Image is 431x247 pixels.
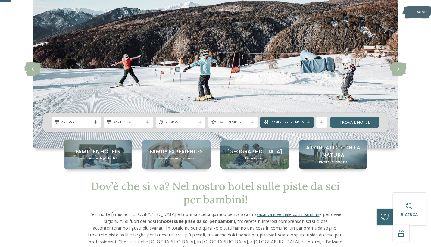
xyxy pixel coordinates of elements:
span: Da scoprire [245,156,264,161]
span: Arrivo [61,120,92,125]
span: Family Experiences [270,120,304,125]
span: Dov’è che si va? Nel nostro hotel sulle piste da sci per bambini! [91,179,340,206]
a: trova l’hotel [330,117,379,128]
span: A contatto con la natura [305,144,362,159]
strong: hotel sulle piste da sci per bambini [161,219,235,224]
span: Family experiences [150,148,203,156]
a: Hotel sulle piste da sci per bambini: divertimento senza confini Familienhotels Panoramica degli ... [64,140,132,169]
span: I miei desideri [218,120,248,125]
span: Partenza [113,120,144,125]
span: Panoramica degli hotel [78,156,117,161]
a: Hotel sulle piste da sci per bambini: divertimento senza confini Family experiences Una vacanza s... [142,140,211,169]
a: vacanza invernale con i bambini [257,212,319,217]
span: Familienhotels [76,148,120,156]
span: [GEOGRAPHIC_DATA] [227,148,282,156]
span: Una vacanza su misura [158,156,195,161]
span: Regione [165,120,196,125]
a: Hotel sulle piste da sci per bambini: divertimento senza confini A contatto con la natura Ricordi... [299,140,367,169]
a: Hotel sulle piste da sci per bambini: divertimento senza confini [GEOGRAPHIC_DATA] Da scoprire [220,140,289,169]
span: Ricerca [401,213,418,217]
span: Ricordi d’infanzia [319,160,347,165]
